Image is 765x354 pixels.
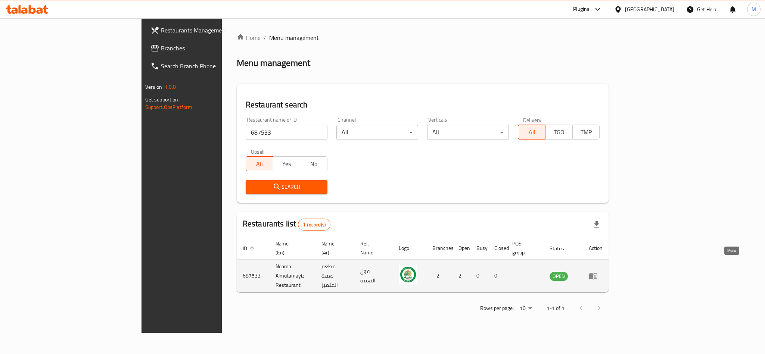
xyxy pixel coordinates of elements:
[252,182,321,192] span: Search
[246,99,600,110] h2: Restaurant search
[550,244,574,253] span: Status
[300,156,327,171] button: No
[548,127,570,138] span: TGO
[303,159,324,169] span: No
[550,272,568,281] span: OPEN
[276,239,307,257] span: Name (En)
[517,303,535,314] div: Rows per page:
[336,125,418,140] div: All
[399,265,417,284] img: Neama Almutamayiz Restaurant
[144,21,269,39] a: Restaurants Management
[512,239,535,257] span: POS group
[144,39,269,57] a: Branches
[573,5,590,14] div: Plugins
[547,304,565,313] p: 1-1 of 1
[237,237,609,292] table: enhanced table
[165,82,176,92] span: 1.0.0
[354,260,392,292] td: فول النعمه
[488,260,506,292] td: 0
[161,26,263,35] span: Restaurants Management
[144,57,269,75] a: Search Branch Phone
[625,5,674,13] div: [GEOGRAPHIC_DATA]
[480,304,514,313] p: Rows per page:
[315,260,354,292] td: مطعم نعمة المتميز
[393,237,426,260] th: Logo
[576,127,597,138] span: TMP
[243,218,330,231] h2: Restaurants list
[145,102,193,112] a: Support.OpsPlatform
[237,33,609,42] nav: breadcrumb
[426,260,453,292] td: 2
[453,237,470,260] th: Open
[270,260,315,292] td: Neama Almutamayiz Restaurant
[752,5,756,13] span: M
[518,125,545,140] button: All
[488,237,506,260] th: Closed
[470,260,488,292] td: 0
[161,62,263,71] span: Search Branch Phone
[427,125,509,140] div: All
[145,82,164,92] span: Version:
[453,260,470,292] td: 2
[521,127,542,138] span: All
[145,95,180,104] span: Get support on:
[246,125,327,140] input: Search for restaurant name or ID..
[572,125,600,140] button: TMP
[321,239,345,257] span: Name (Ar)
[470,237,488,260] th: Busy
[276,159,298,169] span: Yes
[360,239,383,257] span: Ref. Name
[523,117,542,122] label: Delivery
[269,33,319,42] span: Menu management
[298,219,330,231] div: Total records count
[161,44,263,53] span: Branches
[246,156,273,171] button: All
[249,159,270,169] span: All
[243,244,257,253] span: ID
[545,125,573,140] button: TGO
[246,180,327,194] button: Search
[273,156,301,171] button: Yes
[583,237,609,260] th: Action
[298,221,330,228] span: 1 record(s)
[237,57,310,69] h2: Menu management
[426,237,453,260] th: Branches
[588,216,606,234] div: Export file
[251,149,265,154] label: Upsell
